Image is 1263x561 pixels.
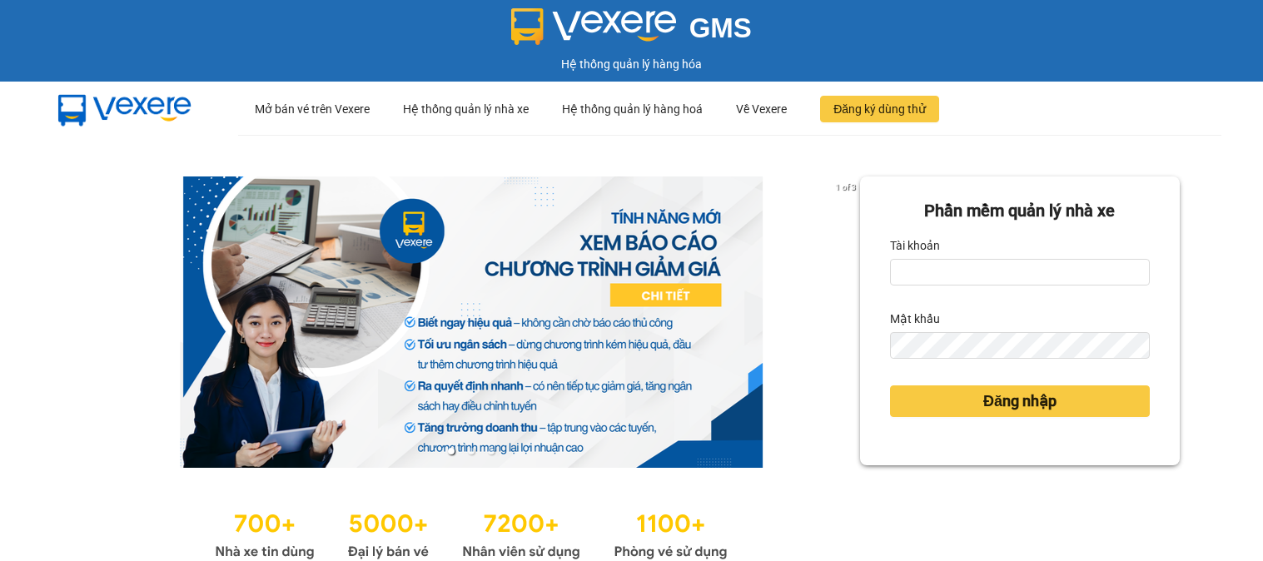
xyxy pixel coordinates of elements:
[890,305,940,332] label: Mật khẩu
[831,176,860,198] p: 1 of 3
[983,390,1057,413] span: Đăng nhập
[736,82,787,136] div: Về Vexere
[890,385,1150,417] button: Đăng nhập
[890,259,1150,285] input: Tài khoản
[488,448,495,454] li: slide item 3
[837,176,860,468] button: next slide / item
[4,55,1259,73] div: Hệ thống quản lý hàng hóa
[511,8,676,45] img: logo 2
[511,25,752,38] a: GMS
[820,96,939,122] button: Đăng ký dùng thử
[833,100,926,118] span: Đăng ký dùng thử
[448,448,455,454] li: slide item 1
[468,448,475,454] li: slide item 2
[890,232,940,259] label: Tài khoản
[255,82,370,136] div: Mở bán vé trên Vexere
[562,82,703,136] div: Hệ thống quản lý hàng hoá
[403,82,529,136] div: Hệ thống quản lý nhà xe
[83,176,107,468] button: previous slide / item
[689,12,752,43] span: GMS
[890,332,1150,359] input: Mật khẩu
[42,82,208,137] img: mbUUG5Q.png
[890,198,1150,224] div: Phần mềm quản lý nhà xe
